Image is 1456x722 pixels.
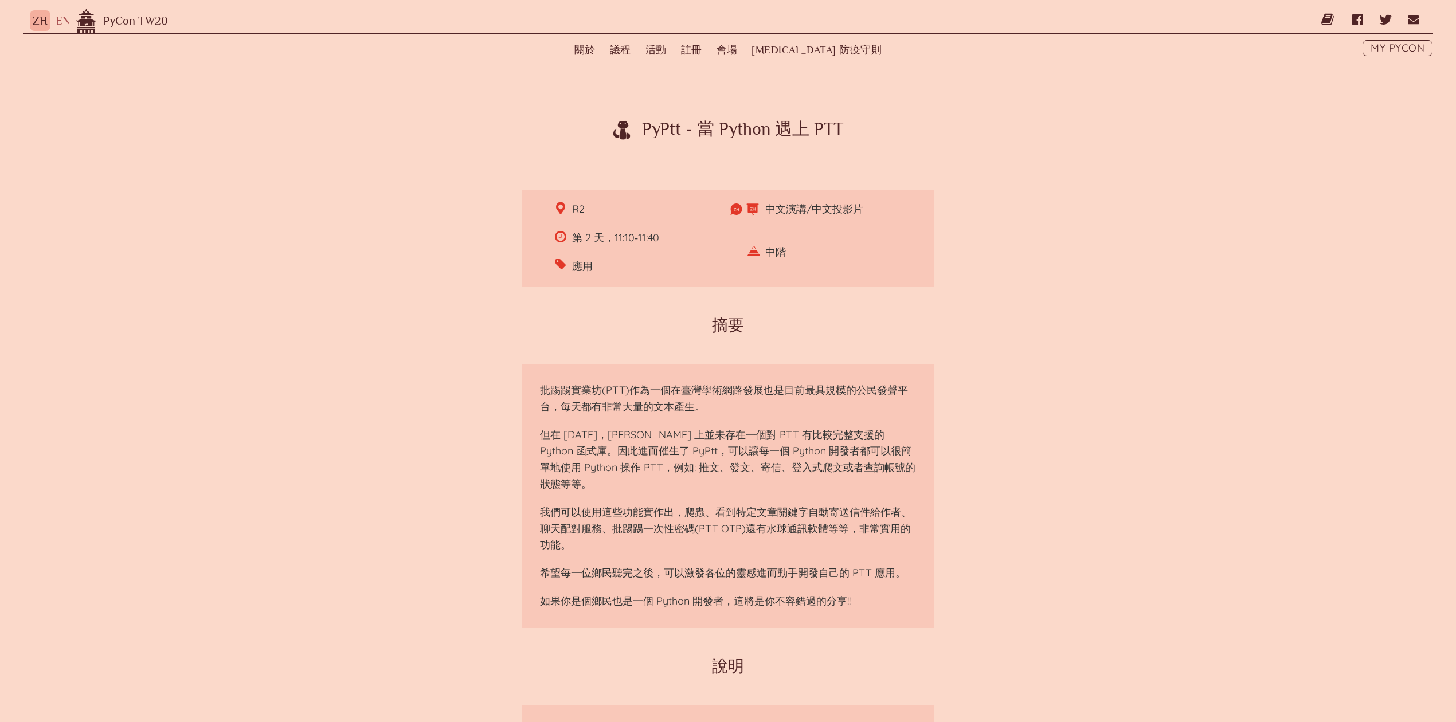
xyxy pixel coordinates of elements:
[645,40,667,60] label: 活動
[30,10,50,31] button: ZH
[540,382,916,415] p: 批踢踢實業坊(PTT)作為一個在臺灣學術網路發展也是目前最具規模的公民發聲平台，每天都有非常大量的文本產生。
[53,10,73,31] button: EN
[581,230,659,246] span: 第 2 天，11:10‑11:40
[610,40,631,60] label: 議程
[1352,6,1363,33] a: Facebook
[522,315,934,336] h2: 摘要
[574,40,596,60] a: 關於
[752,40,882,60] a: [MEDICAL_DATA] 防疫守則
[533,257,567,274] dfn: 主題分類：
[726,244,761,261] dfn: Python 難易度：
[1408,6,1419,33] a: Email
[522,656,934,677] h2: 說明
[681,40,702,60] label: 註冊
[56,14,71,27] a: EN
[1321,6,1336,33] a: 部落格
[613,106,843,142] h1: PyPtt - 當 Python 遇上 PTT
[540,504,916,554] p: 我們可以使用這些功能實作出，爬蟲、看到特定文章關鍵字自動寄送信件給作者、聊天配對服務、批踢踢一次性密碼(PTT OTP)還有水球通訊軟體等等，非常實用的功能。
[1363,40,1432,56] a: My PyCon
[1379,6,1392,33] a: Twitter
[774,244,786,261] span: 中階
[581,201,585,218] span: R2
[99,14,168,27] a: PyCon TW20
[540,593,916,610] p: 如果你是個鄉民也是一個 Python 開發者，這將是你不容錯過的分享!!
[540,427,916,493] p: 但在 [DATE]，[PERSON_NAME] 上並未存在一個對 PTT 有比較完整支援的 Python 函式庫。因此進而催生了 PyPtt，可以讓每一個 Python 開發者都可以很簡單地使用...
[774,201,863,218] span: 中文演講/中文投影片
[540,565,916,582] p: 希望每一位鄉民聽完之後，可以激發各位的靈感進而動手開發自己的 PTT 應用。
[717,40,738,60] a: 會場
[581,258,593,275] span: 應用
[726,201,761,218] dfn: 語言：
